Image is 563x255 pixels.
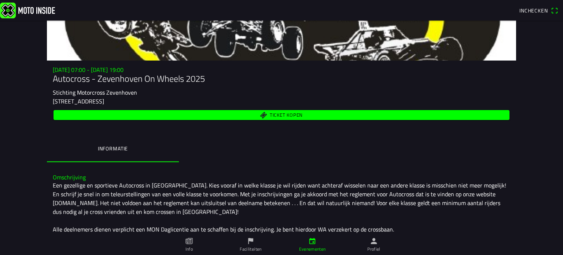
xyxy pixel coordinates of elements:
h3: [DATE] 07:00 - [DATE] 19:00 [53,66,510,73]
ion-label: Profiel [367,246,380,252]
ion-icon: paper [185,237,193,245]
ion-label: Informatie [98,145,128,153]
ion-text: Stichting Motorcross Zevenhoven [53,88,137,97]
h1: Autocross - Zevenhoven On Wheels 2025 [53,73,510,84]
ion-icon: flag [247,237,255,245]
ion-icon: person [370,237,378,245]
ion-label: Info [185,246,193,252]
ion-label: Evenementen [299,246,326,252]
ion-label: Faciliteiten [240,246,261,252]
ion-text: [STREET_ADDRESS] [53,97,104,106]
h3: Omschrijving [53,174,510,181]
span: Ticket kopen [270,113,303,118]
a: Incheckenqr scanner [516,4,562,17]
ion-icon: calendar [308,237,316,245]
span: Inchecken [519,7,548,14]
